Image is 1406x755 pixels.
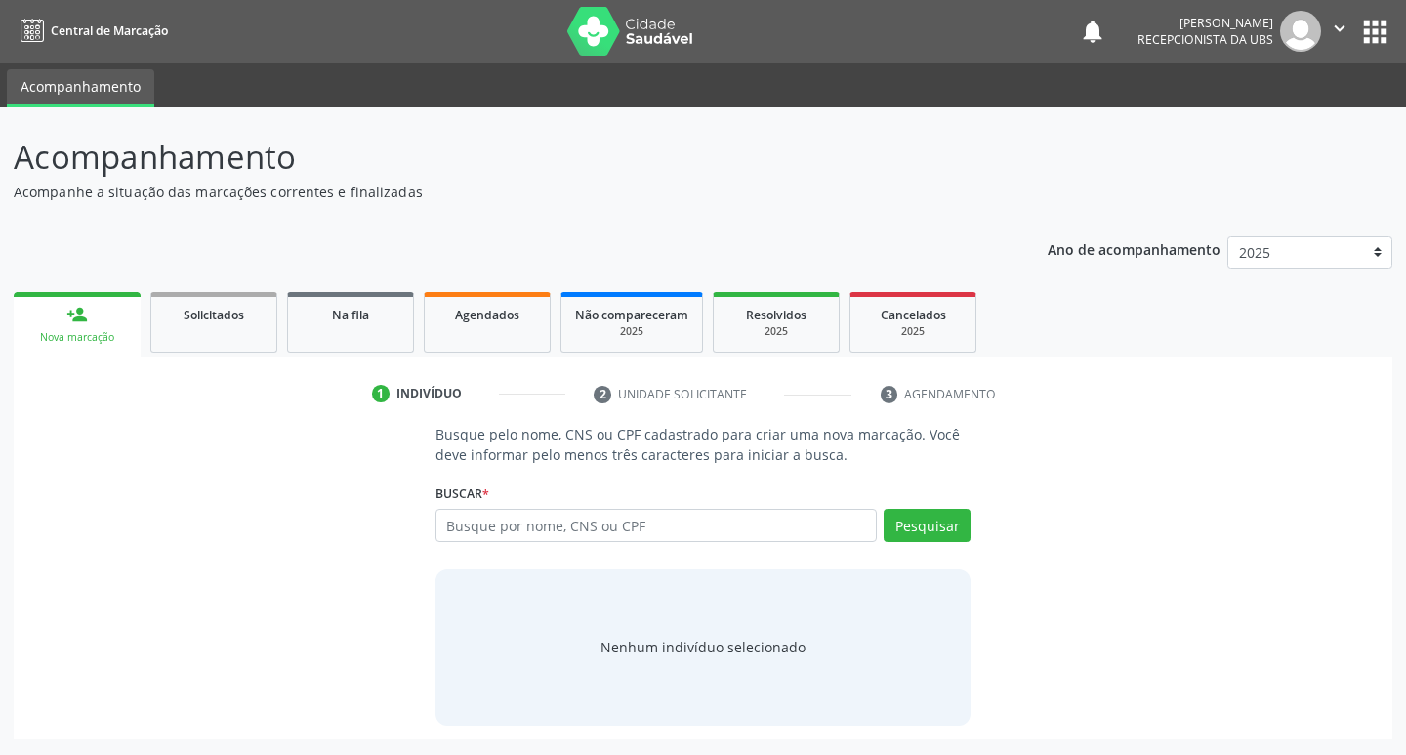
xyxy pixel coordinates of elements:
[14,182,978,202] p: Acompanhe a situação das marcações correntes e finalizadas
[184,307,244,323] span: Solicitados
[746,307,806,323] span: Resolvidos
[864,324,962,339] div: 2025
[14,133,978,182] p: Acompanhamento
[396,385,462,402] div: Indivíduo
[7,69,154,107] a: Acompanhamento
[1048,236,1220,261] p: Ano de acompanhamento
[1358,15,1392,49] button: apps
[435,424,972,465] p: Busque pelo nome, CNS ou CPF cadastrado para criar uma nova marcação. Você deve informar pelo men...
[881,307,946,323] span: Cancelados
[1137,15,1273,31] div: [PERSON_NAME]
[435,509,878,542] input: Busque por nome, CNS ou CPF
[27,330,127,345] div: Nova marcação
[1321,11,1358,52] button: 
[575,307,688,323] span: Não compareceram
[1137,31,1273,48] span: Recepcionista da UBS
[435,479,489,509] label: Buscar
[14,15,168,47] a: Central de Marcação
[727,324,825,339] div: 2025
[51,22,168,39] span: Central de Marcação
[884,509,971,542] button: Pesquisar
[1079,18,1106,45] button: notifications
[455,307,519,323] span: Agendados
[600,637,806,657] div: Nenhum indivíduo selecionado
[1329,18,1350,39] i: 
[66,304,88,325] div: person_add
[372,385,390,402] div: 1
[332,307,369,323] span: Na fila
[575,324,688,339] div: 2025
[1280,11,1321,52] img: img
